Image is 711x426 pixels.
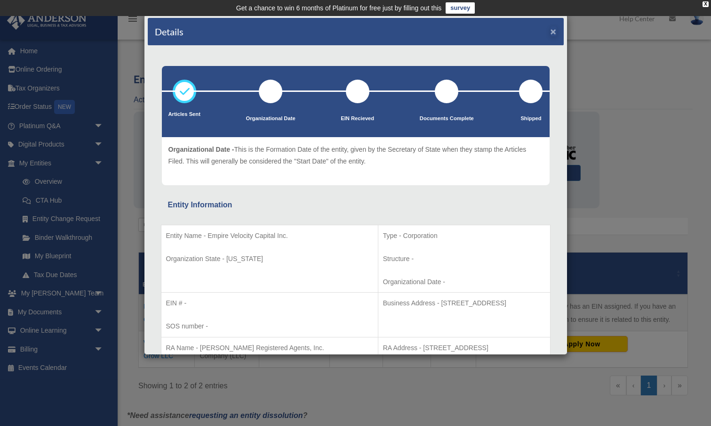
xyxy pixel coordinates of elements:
p: RA Name - [PERSON_NAME] Registered Agents, Inc. [166,342,373,354]
p: EIN Recieved [341,114,374,123]
p: Documents Complete [420,114,474,123]
div: close [703,1,709,7]
p: Articles Sent [168,110,200,119]
p: Organizational Date - [383,276,545,288]
p: Organizational Date [246,114,296,123]
p: Organization State - [US_STATE] [166,253,373,265]
div: Entity Information [168,198,543,212]
p: This is the Formation Date of the entity, given by the Secretary of State when they stamp the Art... [168,144,543,167]
button: × [551,26,557,36]
p: RA Address - [STREET_ADDRESS] [383,342,545,354]
p: SOS number - [166,320,373,332]
p: Type - Corporation [383,230,545,242]
p: Structure - [383,253,545,265]
p: Business Address - [STREET_ADDRESS] [383,297,545,309]
span: Organizational Date - [168,146,234,153]
p: Entity Name - Empire Velocity Capital Inc. [166,230,373,242]
div: Get a chance to win 6 months of Platinum for free just by filling out this [236,2,442,14]
p: EIN # - [166,297,373,309]
a: survey [446,2,475,14]
p: Shipped [519,114,543,123]
h4: Details [155,25,184,38]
